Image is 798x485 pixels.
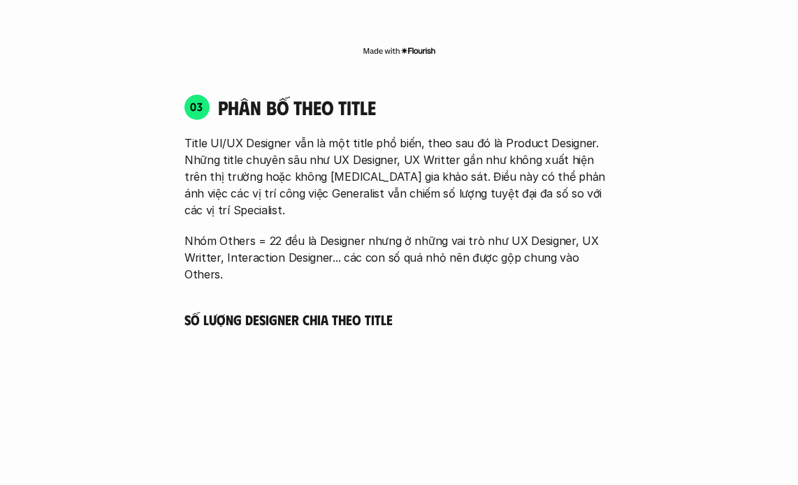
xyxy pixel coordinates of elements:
p: Nhóm Others = 22 đều là Designer nhưng ở những vai trò như UX Designer, UX Writter, Interaction D... [184,232,614,283]
h4: phân bố theo title [218,96,614,119]
p: 03 [191,101,204,112]
img: Made with Flourish [363,45,436,57]
h5: Số lượng Designer chia theo Title [184,311,614,328]
p: Title UI/UX Designer vẫn là một title phổ biến, theo sau đó là Product Designer. Những title chuy... [184,135,614,218]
